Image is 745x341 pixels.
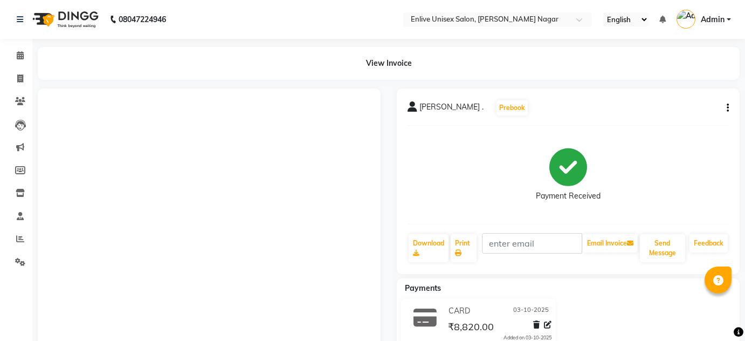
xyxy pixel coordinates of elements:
span: ₹8,820.00 [448,320,494,336]
input: enter email [482,233,582,254]
img: Admin [677,10,695,29]
button: Email Invoice [583,234,638,253]
button: Send Message [640,234,685,262]
span: CARD [449,305,470,317]
span: 03-10-2025 [513,305,549,317]
button: Prebook [496,100,528,115]
b: 08047224946 [119,4,166,35]
div: View Invoice [38,47,740,80]
a: Feedback [689,234,728,253]
div: Payment Received [536,190,601,202]
span: [PERSON_NAME] . [419,101,484,117]
a: Download [409,234,449,262]
a: Print [451,234,477,262]
img: logo [27,4,101,35]
iframe: chat widget [700,298,734,330]
span: Payments [405,283,441,293]
span: Admin [701,14,725,25]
